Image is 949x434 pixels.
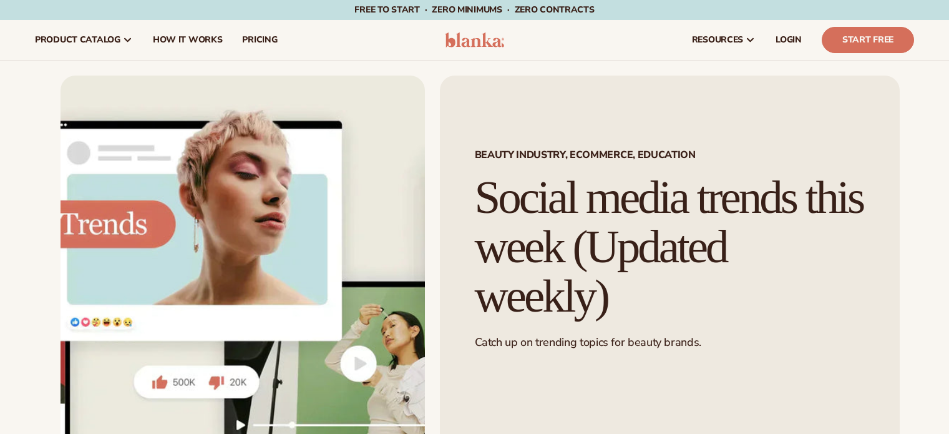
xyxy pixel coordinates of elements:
span: resources [692,35,743,45]
span: pricing [242,35,277,45]
a: How It Works [143,20,233,60]
span: Catch up on trending topics for beauty brands. [475,335,701,350]
span: product catalog [35,35,120,45]
a: pricing [232,20,287,60]
span: Beauty Industry, Ecommerce, Education [475,150,865,160]
span: LOGIN [776,35,802,45]
a: product catalog [25,20,143,60]
h1: Social media trends this week (Updated weekly) [475,173,865,320]
a: Start Free [822,27,914,53]
a: LOGIN [766,20,812,60]
span: Free to start · ZERO minimums · ZERO contracts [354,4,594,16]
span: How It Works [153,35,223,45]
img: logo [445,32,504,47]
a: resources [682,20,766,60]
